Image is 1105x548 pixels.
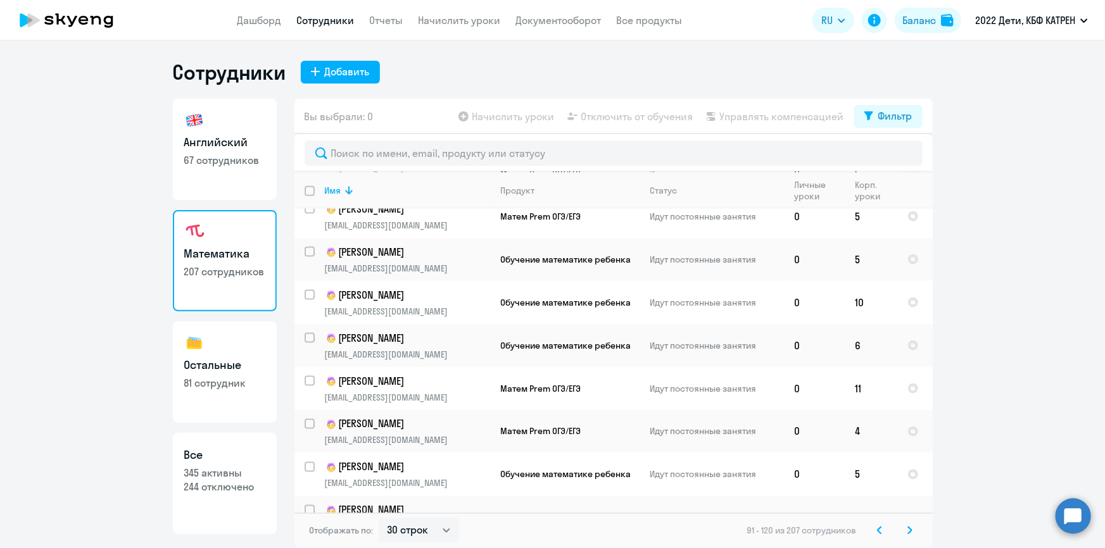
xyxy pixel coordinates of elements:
div: Продукт [501,185,640,196]
p: Идут постоянные занятия [650,211,784,222]
a: child[PERSON_NAME][EMAIL_ADDRESS][DOMAIN_NAME] [325,503,490,532]
td: 10 [845,281,897,324]
div: Продукт [501,185,535,196]
h3: Остальные [184,357,265,373]
span: RU [821,13,833,28]
h3: Английский [184,134,265,151]
p: 244 отключено [184,480,265,494]
div: Добавить [325,64,370,79]
p: 67 сотрудников [184,153,265,167]
td: 5 [845,238,897,281]
img: child [325,332,338,345]
p: [PERSON_NAME] [325,288,490,303]
td: 4 [845,410,897,453]
a: Остальные81 сотрудник [173,321,277,423]
p: [EMAIL_ADDRESS][DOMAIN_NAME] [325,435,490,446]
a: child[PERSON_NAME][EMAIL_ADDRESS][DOMAIN_NAME] [325,288,490,317]
p: [PERSON_NAME] [325,374,490,389]
div: Корп. уроки [856,179,888,202]
img: child [325,203,338,216]
p: 81 сотрудник [184,376,265,390]
td: 5 [845,195,897,238]
a: child[PERSON_NAME][EMAIL_ADDRESS][DOMAIN_NAME] [325,202,490,231]
a: Дашборд [237,14,282,27]
p: Идут постоянные занятия [650,426,784,437]
div: Статус [650,185,784,196]
span: Матем Prem ОГЭ/ЕГЭ [501,426,581,437]
div: Корп. уроки [856,179,897,202]
span: Обучение математике ребенка [501,297,631,308]
p: Идут постоянные занятия [650,512,784,523]
img: child [325,375,338,388]
h3: Все [184,447,265,463]
div: Фильтр [878,108,912,123]
div: Личные уроки [795,179,845,202]
div: Статус [650,185,678,196]
button: Фильтр [854,105,923,128]
p: Идут постоянные занятия [650,383,784,394]
p: Идут постоянные занятия [650,254,784,265]
td: 0 [785,238,845,281]
p: [PERSON_NAME] [325,202,490,217]
a: Все345 активны244 отключено [173,433,277,534]
div: Имя [325,185,490,196]
img: child [325,289,338,302]
a: Математика207 сотрудников [173,210,277,311]
td: 11 [845,367,897,410]
td: 0 [785,410,845,453]
p: 207 сотрудников [184,265,265,278]
span: Обучение математике ребенка [501,512,631,523]
p: [PERSON_NAME] [325,245,490,260]
a: child[PERSON_NAME][EMAIL_ADDRESS][DOMAIN_NAME] [325,374,490,403]
span: Обучение математике ребенка [501,469,631,480]
a: child[PERSON_NAME][EMAIL_ADDRESS][DOMAIN_NAME] [325,331,490,360]
td: 0 [785,453,845,496]
p: [EMAIL_ADDRESS][DOMAIN_NAME] [325,306,490,317]
img: child [325,504,338,517]
td: 0 [785,281,845,324]
p: Идут постоянные занятия [650,297,784,308]
p: [PERSON_NAME] [325,331,490,346]
p: [EMAIL_ADDRESS][DOMAIN_NAME] [325,478,490,489]
span: Матем Prem ОГЭ/ЕГЭ [501,383,581,394]
p: Идут постоянные занятия [650,469,784,480]
p: 345 активны [184,466,265,480]
button: Добавить [301,61,380,84]
button: 2022 Дети, КБФ КАТРЕН [969,5,1094,35]
img: child [325,418,338,431]
span: Вы выбрали: 0 [305,109,374,124]
a: child[PERSON_NAME][EMAIL_ADDRESS][DOMAIN_NAME] [325,460,490,489]
span: 91 - 120 из 207 сотрудников [747,525,857,536]
a: Начислить уроки [419,14,501,27]
img: child [325,246,338,259]
p: [PERSON_NAME] [325,417,490,432]
div: Имя [325,185,341,196]
img: others [184,333,205,353]
img: child [325,461,338,474]
p: [EMAIL_ADDRESS][DOMAIN_NAME] [325,349,490,360]
p: [EMAIL_ADDRESS][DOMAIN_NAME] [325,263,490,274]
a: Документооборот [516,14,602,27]
p: [EMAIL_ADDRESS][DOMAIN_NAME] [325,220,490,231]
p: [EMAIL_ADDRESS][DOMAIN_NAME] [325,392,490,403]
img: math [184,221,205,242]
div: Баланс [902,13,936,28]
a: Все продукты [617,14,683,27]
p: Идут постоянные занятия [650,340,784,351]
td: 0 [785,324,845,367]
input: Поиск по имени, email, продукту или статусу [305,140,923,166]
span: Обучение математике ребенка [501,254,631,265]
h1: Сотрудники [173,59,286,85]
td: 0 [785,367,845,410]
a: child[PERSON_NAME][EMAIL_ADDRESS][DOMAIN_NAME] [325,245,490,274]
h3: Математика [184,246,265,262]
td: 6 [845,324,897,367]
td: 5 [845,453,897,496]
td: 4 [845,496,897,539]
span: Матем Prem ОГЭ/ЕГЭ [501,211,581,222]
span: Отображать по: [310,525,374,536]
button: RU [812,8,854,33]
button: Балансbalance [895,8,961,33]
img: english [184,110,205,130]
a: Отчеты [370,14,403,27]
